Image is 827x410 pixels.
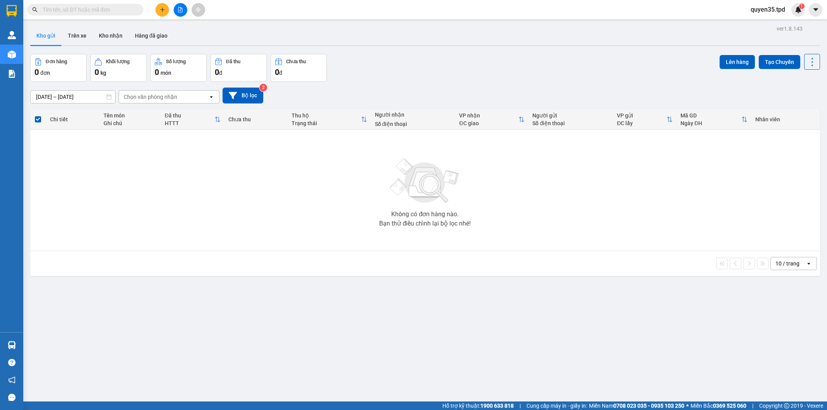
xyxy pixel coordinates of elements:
span: ⚪️ [686,404,689,407]
sup: 2 [259,84,267,91]
span: 0 [155,67,159,77]
div: Số điện thoại [375,121,452,127]
img: warehouse-icon [8,31,16,39]
span: file-add [178,7,183,12]
div: Đã thu [226,59,240,64]
span: đ [279,70,282,76]
div: Chọn văn phòng nhận [124,93,177,101]
span: Miền Bắc [691,401,746,410]
th: Toggle SortBy [677,109,751,130]
span: aim [195,7,201,12]
span: kg [100,70,106,76]
th: Toggle SortBy [161,109,224,130]
div: Mã GD [680,112,741,119]
img: logo-vxr [7,5,17,17]
button: Khối lượng0kg [90,54,147,82]
strong: 0369 525 060 [713,403,746,409]
th: Toggle SortBy [288,109,371,130]
div: VP nhận [459,112,518,119]
button: Chưa thu0đ [271,54,327,82]
div: Ghi chú [104,120,157,126]
div: 10 / trang [775,260,799,267]
div: Người nhận [375,112,452,118]
th: Toggle SortBy [455,109,528,130]
div: Không có đơn hàng nào. [391,211,459,217]
div: Khối lượng [106,59,129,64]
div: Nhân viên [755,116,816,122]
button: aim [192,3,205,17]
div: Chưa thu [286,59,306,64]
button: Tạo Chuyến [759,55,800,69]
div: Đã thu [165,112,214,119]
input: Select a date range. [31,91,115,103]
span: Hỗ trợ kỹ thuật: [442,401,514,410]
span: 0 [95,67,99,77]
span: đ [219,70,222,76]
button: Kho gửi [30,26,62,45]
span: quyen35.tpd [744,5,791,14]
strong: 1900 633 818 [480,403,514,409]
button: plus [155,3,169,17]
button: Trên xe [62,26,93,45]
button: Số lượng0món [150,54,207,82]
span: 1 [800,3,803,9]
button: Kho nhận [93,26,129,45]
span: plus [160,7,165,12]
div: Đơn hàng [46,59,67,64]
svg: open [806,260,812,267]
span: | [752,401,753,410]
img: solution-icon [8,70,16,78]
div: HTTT [165,120,214,126]
img: warehouse-icon [8,50,16,59]
span: question-circle [8,359,16,366]
span: đơn [40,70,50,76]
button: file-add [174,3,187,17]
button: Đơn hàng0đơn [30,54,86,82]
span: Miền Nam [589,401,684,410]
div: Trạng thái [292,120,361,126]
div: Chưa thu [228,116,284,122]
span: món [161,70,171,76]
div: Ngày ĐH [680,120,741,126]
span: 0 [275,67,279,77]
img: svg+xml;base64,PHN2ZyBjbGFzcz0ibGlzdC1wbHVnX19zdmciIHhtbG5zPSJodHRwOi8vd3d3LnczLm9yZy8yMDAwL3N2Zy... [386,154,464,208]
strong: 0708 023 035 - 0935 103 250 [613,403,684,409]
div: ĐC lấy [617,120,666,126]
div: Thu hộ [292,112,361,119]
div: Người gửi [532,112,609,119]
button: Hàng đã giao [129,26,174,45]
span: Cung cấp máy in - giấy in: [527,401,587,410]
span: message [8,394,16,401]
div: Số lượng [166,59,186,64]
img: warehouse-icon [8,341,16,349]
button: Đã thu0đ [211,54,267,82]
div: ver 1.8.143 [777,24,803,33]
sup: 1 [799,3,805,9]
span: | [520,401,521,410]
div: VP gửi [617,112,666,119]
span: copyright [784,403,789,408]
img: icon-new-feature [795,6,802,13]
span: search [32,7,38,12]
th: Toggle SortBy [613,109,677,130]
div: Tên món [104,112,157,119]
input: Tìm tên, số ĐT hoặc mã đơn [43,5,134,14]
div: Bạn thử điều chỉnh lại bộ lọc nhé! [379,221,471,227]
span: notification [8,376,16,384]
span: 0 [215,67,219,77]
div: ĐC giao [459,120,518,126]
div: Số điện thoại [532,120,609,126]
span: caret-down [812,6,819,13]
button: caret-down [809,3,822,17]
button: Lên hàng [720,55,755,69]
button: Bộ lọc [223,88,263,103]
svg: open [208,94,214,100]
span: 0 [35,67,39,77]
div: Chi tiết [50,116,96,122]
